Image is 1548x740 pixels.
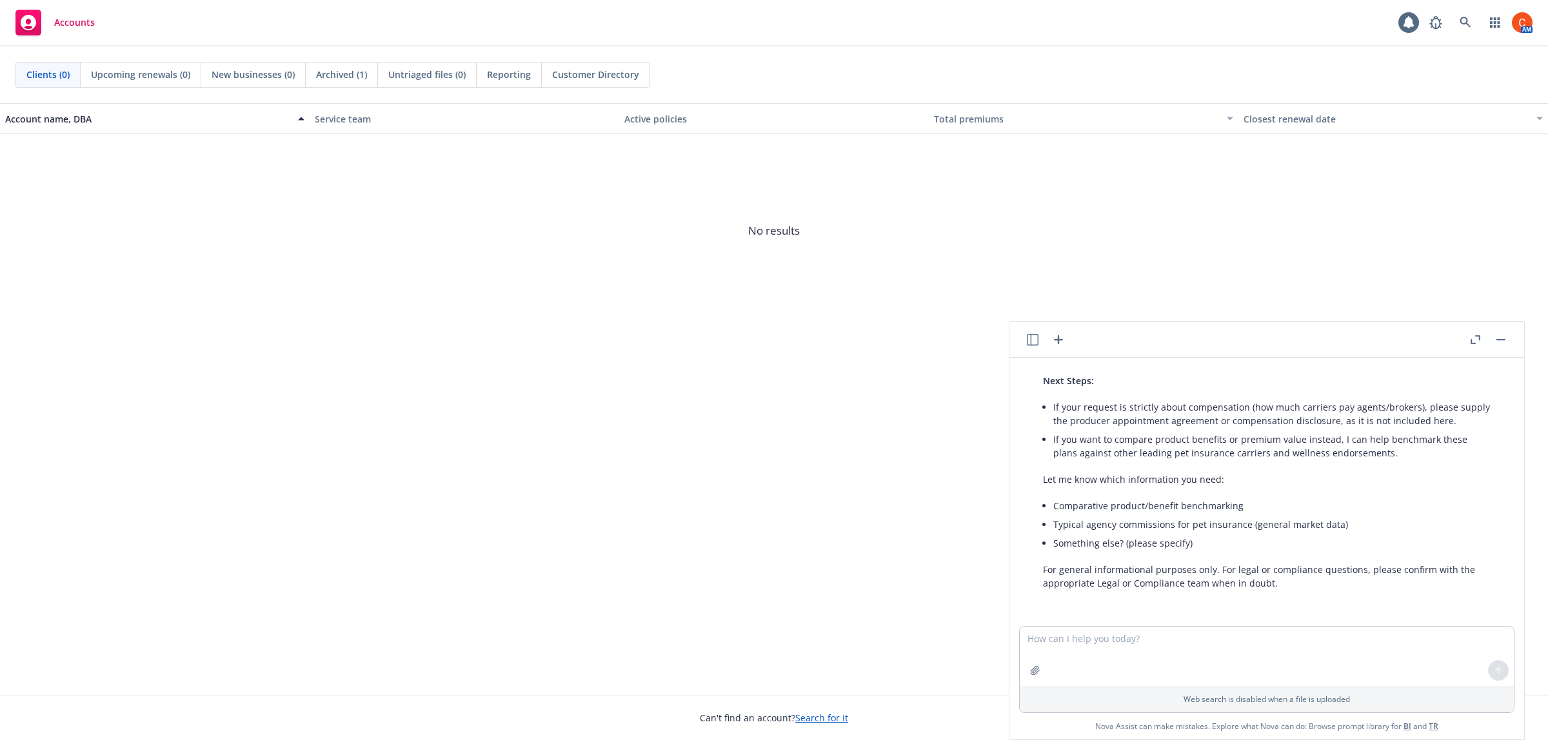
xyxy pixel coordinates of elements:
div: Service team [315,112,614,126]
span: Clients (0) [26,68,70,81]
a: Accounts [10,5,100,41]
button: Service team [310,103,619,134]
a: Report a Bug [1423,10,1449,35]
a: Search for it [795,712,848,724]
button: Total premiums [929,103,1238,134]
p: Web search is disabled when a file is uploaded [1027,694,1506,705]
span: Accounts [54,17,95,28]
span: New businesses (0) [212,68,295,81]
span: Untriaged files (0) [388,68,466,81]
button: Active policies [619,103,929,134]
img: photo [1512,12,1533,33]
div: Total premiums [934,112,1219,126]
span: Archived (1) [316,68,367,81]
span: Nova Assist can make mistakes. Explore what Nova can do: Browse prompt library for and [1015,713,1519,739]
p: For general informational purposes only. For legal or compliance questions, please confirm with t... [1043,563,1491,590]
a: Switch app [1482,10,1508,35]
div: Account name, DBA [5,112,290,126]
span: Next Steps: [1043,375,1094,387]
span: Customer Directory [552,68,639,81]
button: Closest renewal date [1238,103,1548,134]
a: BI [1404,721,1411,732]
li: If your request is strictly about compensation (how much carriers pay agents/brokers), please sup... [1053,398,1491,430]
li: Typical agency commissions for pet insurance (general market data) [1053,515,1491,534]
span: Upcoming renewals (0) [91,68,190,81]
li: Something else? (please specify) [1053,534,1491,552]
div: Active policies [624,112,924,126]
a: Search [1453,10,1478,35]
div: Closest renewal date [1244,112,1529,126]
a: TR [1429,721,1438,732]
span: Can't find an account? [700,711,848,725]
li: If you want to compare product benefits or premium value instead, I can help benchmark these plan... [1053,430,1491,462]
span: Reporting [487,68,531,81]
li: Comparative product/benefit benchmarking [1053,496,1491,515]
p: Let me know which information you need: [1043,472,1491,486]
